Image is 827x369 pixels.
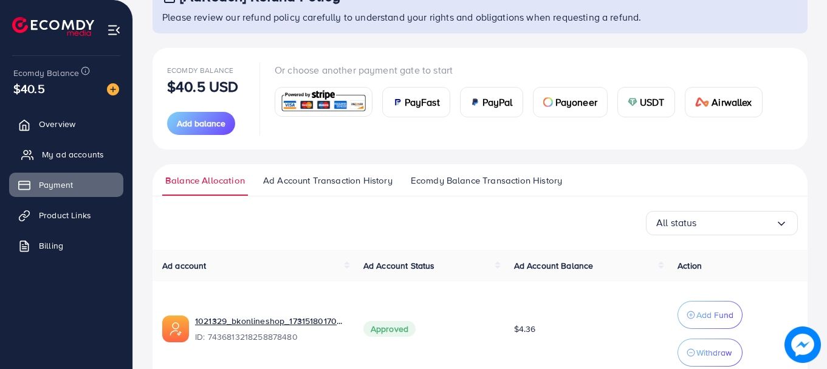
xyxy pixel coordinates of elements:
[107,83,119,95] img: image
[543,97,553,107] img: card
[167,112,235,135] button: Add balance
[382,87,450,117] a: cardPayFast
[42,148,104,160] span: My ad accounts
[697,213,775,232] input: Search for option
[617,87,675,117] a: cardUSDT
[12,17,94,36] img: logo
[162,316,189,342] img: ic-ads-acc.e4c84228.svg
[460,87,523,117] a: cardPayPal
[13,80,45,97] span: $40.5
[195,315,344,343] div: <span class='underline'>1021329_bkonlineshop_1731518017092</span></br>7436813218258878480
[165,174,245,187] span: Balance Allocation
[39,179,73,191] span: Payment
[405,95,440,109] span: PayFast
[167,65,233,75] span: Ecomdy Balance
[195,315,344,327] a: 1021329_bkonlineshop_1731518017092
[784,326,821,363] img: image
[678,301,743,329] button: Add Fund
[678,339,743,367] button: Withdraw
[279,89,368,115] img: card
[195,331,344,343] span: ID: 7436813218258878480
[9,112,123,136] a: Overview
[167,79,238,94] p: $40.5 USD
[107,23,121,37] img: menu
[555,95,597,109] span: Payoneer
[628,97,637,107] img: card
[482,95,513,109] span: PayPal
[470,97,480,107] img: card
[656,213,697,232] span: All status
[9,233,123,258] a: Billing
[13,67,79,79] span: Ecomdy Balance
[696,345,732,360] p: Withdraw
[275,87,372,117] a: card
[695,97,710,107] img: card
[640,95,665,109] span: USDT
[646,211,798,235] div: Search for option
[39,118,75,130] span: Overview
[177,117,225,129] span: Add balance
[9,142,123,167] a: My ad accounts
[162,10,800,24] p: Please review our refund policy carefully to understand your rights and obligations when requesti...
[393,97,402,107] img: card
[162,260,207,272] span: Ad account
[363,321,416,337] span: Approved
[9,203,123,227] a: Product Links
[39,209,91,221] span: Product Links
[411,174,562,187] span: Ecomdy Balance Transaction History
[685,87,763,117] a: cardAirwallex
[9,173,123,197] a: Payment
[533,87,608,117] a: cardPayoneer
[696,308,733,322] p: Add Fund
[39,240,63,252] span: Billing
[514,260,594,272] span: Ad Account Balance
[712,95,752,109] span: Airwallex
[275,63,772,77] p: Or choose another payment gate to start
[678,260,702,272] span: Action
[514,323,536,335] span: $4.36
[363,260,435,272] span: Ad Account Status
[263,174,393,187] span: Ad Account Transaction History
